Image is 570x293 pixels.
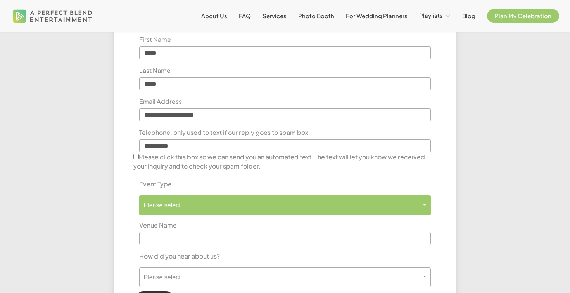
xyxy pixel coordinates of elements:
[139,195,430,215] span: Please select...
[462,12,475,19] span: Blog
[346,13,408,19] a: For Wedding Planners
[139,267,430,287] span: Please select...
[487,13,559,19] a: Plan My Celebration
[133,179,178,189] label: Event Type
[133,221,183,230] label: Venue Name
[140,202,430,209] span: Please select...
[239,12,251,19] span: FAQ
[462,13,475,19] a: Blog
[140,274,430,281] span: Please select...
[133,154,139,159] input: Please click this box so we can send you an automated text. The text will let you know we receive...
[298,12,334,19] span: Photo Booth
[133,128,314,137] label: Telephone, only used to text if our reply goes to spam box
[495,12,551,19] span: Plan My Celebration
[263,13,287,19] a: Services
[263,12,287,19] span: Services
[11,3,94,29] img: A Perfect Blend Entertainment
[346,12,408,19] span: For Wedding Planners
[133,152,436,171] label: Please click this box so we can send you an automated text. The text will let you know we receive...
[201,12,227,19] span: About Us
[133,97,188,106] label: Email Address
[239,13,251,19] a: FAQ
[298,13,334,19] a: Photo Booth
[133,252,226,261] label: How did you hear about us?
[201,13,227,19] a: About Us
[419,12,443,19] span: Playlists
[133,66,176,75] label: Last Name
[133,35,177,44] label: First Name
[419,12,451,19] a: Playlists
